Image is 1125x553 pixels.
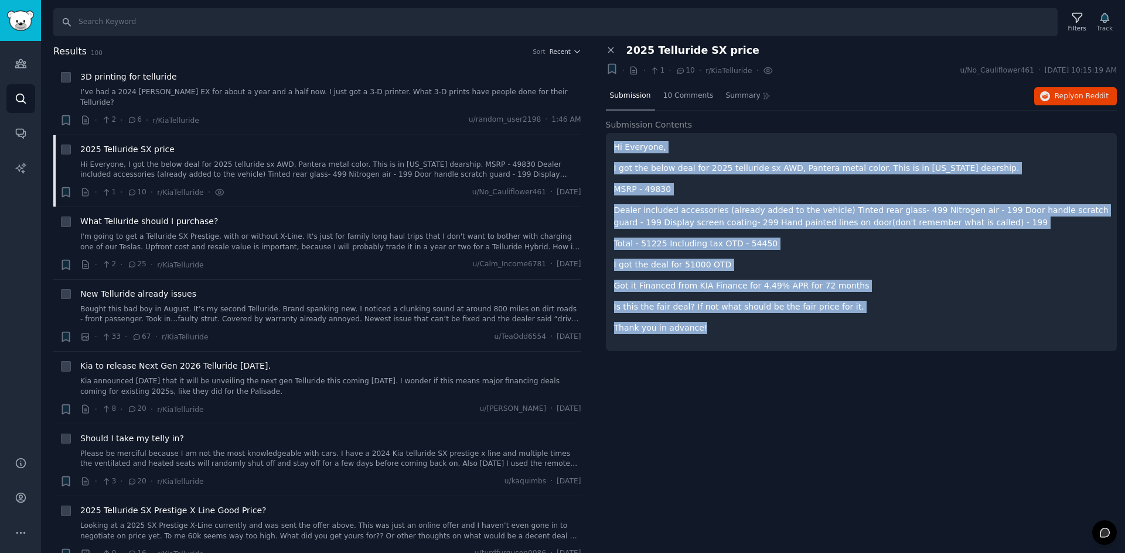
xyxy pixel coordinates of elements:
p: MSRP - 49830 [614,183,1109,195]
span: 100 [91,49,103,56]
span: 33 [101,332,121,342]
span: · [120,259,122,271]
span: 2 [101,259,116,270]
span: Submission Contents [606,119,693,131]
span: · [95,475,97,487]
span: · [95,259,97,271]
span: r/KiaTelluride [157,261,203,269]
span: · [146,114,148,126]
span: [DATE] [557,187,581,198]
p: Dealer included accessories (already added to the vehicle) Tinted rear glass- 499 Nitrogen air - ... [614,204,1109,229]
span: Recent [550,47,571,56]
p: I got the deal for 51000 OTD [614,259,1109,271]
span: · [151,475,153,487]
span: Kia to release Next Gen 2026 Telluride [DATE]. [80,360,271,372]
span: · [699,64,701,77]
span: r/KiaTelluride [162,333,208,341]
span: · [550,404,553,414]
span: Summary [725,91,760,101]
p: Got it Financed from KIA Finance for 4.49% APR for 72 months [614,280,1109,292]
span: [DATE] [557,259,581,270]
span: · [95,403,97,415]
span: u/TeaOdd6554 [494,332,546,342]
p: Thank you in advance! [614,322,1109,334]
span: 10 Comments [663,91,714,101]
span: Should I take my telly in? [80,432,184,445]
span: · [756,64,759,77]
span: · [120,114,122,126]
a: New Telluride already issues [80,288,196,300]
span: 3D printing for telluride [80,71,177,83]
span: · [643,64,645,77]
span: 2025 Telluride SX price [626,44,759,57]
span: · [208,186,210,198]
span: u/No_Cauliflower461 [472,187,547,198]
a: I’ve had a 2024 [PERSON_NAME] EX for about a year and a half now. I just got a 3-D printer. What ... [80,87,581,108]
span: 8 [101,404,116,414]
p: Is this the fair deal? If not what should be the fair price for it. [614,301,1109,313]
span: r/KiaTelluride [705,67,752,75]
p: Total - 51225 Including tax OTD - 54450 [614,238,1109,250]
a: Looking at a 2025 SX Prestige X-Line currently and was sent the offer above. This was just an onl... [80,521,581,541]
span: · [95,114,97,126]
button: Recent [550,47,581,56]
span: Reply [1055,91,1109,102]
span: · [550,187,553,198]
span: · [125,331,127,343]
span: 20 [127,404,146,414]
span: · [95,186,97,198]
span: on Reddit [1075,92,1109,100]
img: GummySearch logo [7,11,34,31]
span: 25 [127,259,146,270]
span: 10 [676,66,695,76]
span: · [120,403,122,415]
span: · [151,259,153,271]
a: Bought this bad boy in August. It’s my second Telluride. Brand spanking new. I noticed a clunking... [80,304,581,325]
div: Filters [1068,24,1086,32]
span: · [95,331,97,343]
span: 1:46 AM [551,115,581,125]
span: r/KiaTelluride [157,406,203,414]
span: · [550,259,553,270]
span: · [1038,66,1041,76]
span: [DATE] [557,476,581,487]
span: [DATE] [557,404,581,414]
a: 2025 Telluride SX Prestige X Line Good Price? [80,504,267,517]
a: What Telluride should I purchase? [80,215,218,228]
span: r/KiaTelluride [157,188,203,197]
span: 3 [101,476,116,487]
span: · [155,331,158,343]
span: 2 [101,115,116,125]
span: 1 [650,66,664,76]
span: · [120,186,122,198]
span: 67 [132,332,151,342]
span: · [120,475,122,487]
a: 2025 Telluride SX price [80,143,175,156]
span: r/KiaTelluride [152,116,199,125]
span: Submission [610,91,651,101]
p: Hi Everyone, [614,141,1109,153]
span: r/KiaTelluride [157,478,203,486]
button: Replyon Reddit [1034,87,1117,106]
span: · [545,115,547,125]
span: u/kaquimbs [504,476,546,487]
span: u/Calm_Income6781 [472,259,546,270]
span: u/No_Cauliflower461 [960,66,1034,76]
a: Hi Everyone, I got the below deal for 2025 telluride sx AWD, Pantera metal color. This is in [US_... [80,160,581,180]
span: u/[PERSON_NAME] [480,404,547,414]
div: Sort [533,47,546,56]
a: Please be merciful because I am not the most knowledgeable with cars. I have a 2024 Kia telluride... [80,449,581,469]
p: I got the below deal for 2025 telluride sx AWD, Pantera metal color. This is in [US_STATE] dearship. [614,162,1109,174]
span: [DATE] [557,332,581,342]
span: Results [53,44,87,59]
span: 20 [127,476,146,487]
a: I'm going to get a Telluride SX Prestige, with or without X-Line. It's just for family long haul ... [80,232,581,252]
a: Kia announced [DATE] that it will be unveiling the next gen Telluride this coming [DATE]. I wonde... [80,376,581,397]
span: 6 [127,115,142,125]
input: Search Keyword [53,8,1058,36]
span: · [151,186,153,198]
